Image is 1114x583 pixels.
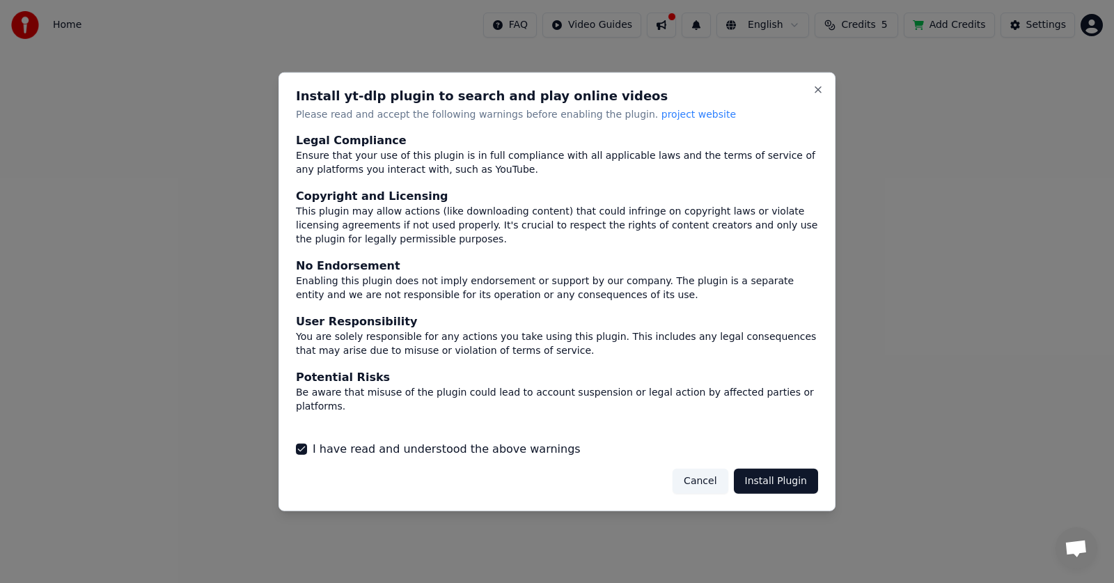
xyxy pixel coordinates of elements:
div: Ensure that your use of this plugin is in full compliance with all applicable laws and the terms ... [296,149,818,177]
h2: Install yt-dlp plugin to search and play online videos [296,89,818,102]
div: This plugin may allow actions (like downloading content) that could infringe on copyright laws or... [296,205,818,247]
span: project website [661,108,736,119]
p: Please read and accept the following warnings before enabling the plugin. [296,107,818,121]
div: No Endorsement [296,258,818,274]
label: I have read and understood the above warnings [313,441,581,458]
div: You are solely responsible for any actions you take using this plugin. This includes any legal co... [296,330,818,358]
div: Be aware that misuse of the plugin could lead to account suspension or legal action by affected p... [296,386,818,414]
div: Legal Compliance [296,132,818,149]
div: Potential Risks [296,369,818,386]
div: User Responsibility [296,313,818,330]
button: Cancel [673,469,728,494]
div: Copyright and Licensing [296,188,818,205]
div: Enabling this plugin does not imply endorsement or support by our company. The plugin is a separa... [296,274,818,302]
button: Install Plugin [734,469,818,494]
